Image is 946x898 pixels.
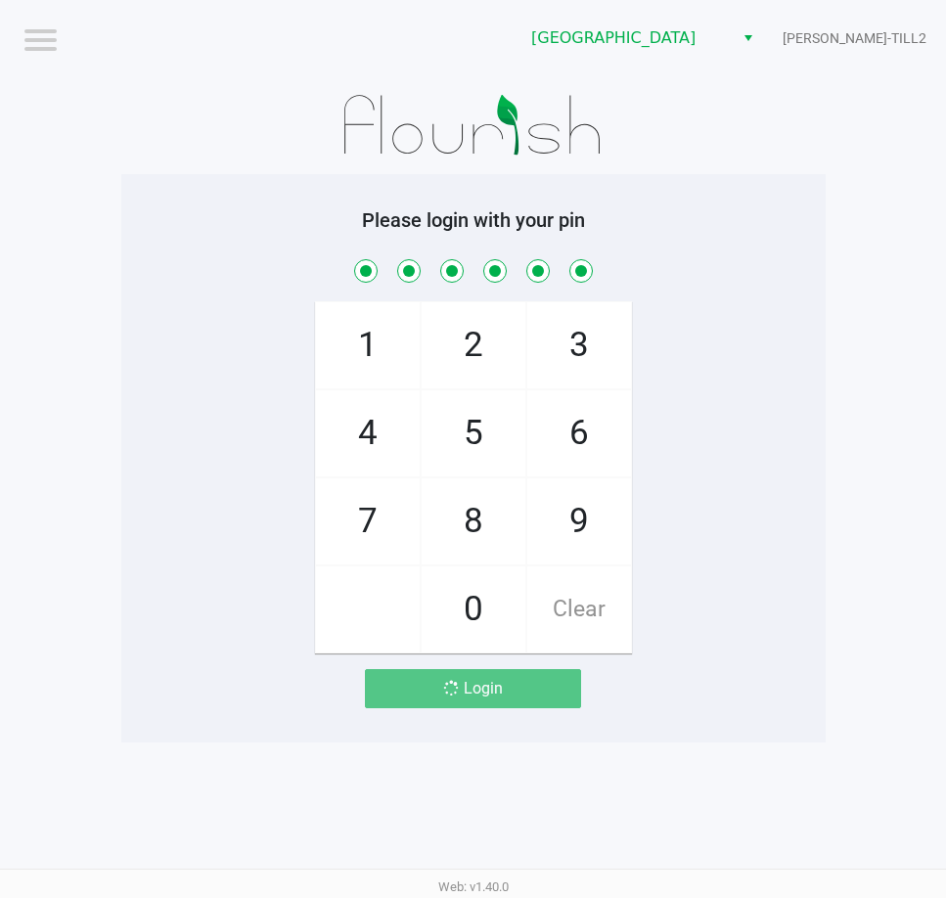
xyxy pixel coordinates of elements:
span: 3 [527,302,631,388]
span: 9 [527,478,631,564]
span: Clear [527,566,631,652]
span: 2 [422,302,525,388]
span: 8 [422,478,525,564]
span: 7 [316,478,420,564]
span: 1 [316,302,420,388]
span: [GEOGRAPHIC_DATA] [531,26,722,50]
span: 0 [422,566,525,652]
h5: Please login with your pin [136,208,811,232]
span: [PERSON_NAME]-TILL2 [783,28,926,49]
span: 4 [316,390,420,476]
span: 6 [527,390,631,476]
span: Web: v1.40.0 [438,879,509,894]
button: Select [734,21,762,56]
span: 5 [422,390,525,476]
